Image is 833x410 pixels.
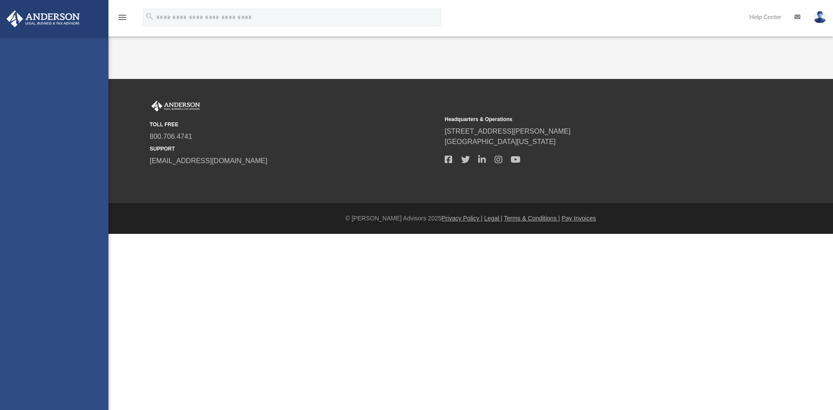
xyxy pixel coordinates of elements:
small: TOLL FREE [150,121,439,128]
a: Pay Invoices [561,215,596,222]
a: Terms & Conditions | [504,215,560,222]
small: Headquarters & Operations [445,115,734,123]
img: Anderson Advisors Platinum Portal [150,101,202,112]
i: search [145,12,154,21]
div: © [PERSON_NAME] Advisors 2025 [108,214,833,223]
img: User Pic [813,11,826,23]
a: 800.706.4741 [150,133,192,140]
a: [GEOGRAPHIC_DATA][US_STATE] [445,138,556,145]
a: Privacy Policy | [442,215,483,222]
a: Legal | [484,215,502,222]
i: menu [117,12,128,23]
img: Anderson Advisors Platinum Portal [4,10,82,27]
a: [STREET_ADDRESS][PERSON_NAME] [445,128,571,135]
a: menu [117,16,128,23]
small: SUPPORT [150,145,439,153]
a: [EMAIL_ADDRESS][DOMAIN_NAME] [150,157,267,164]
